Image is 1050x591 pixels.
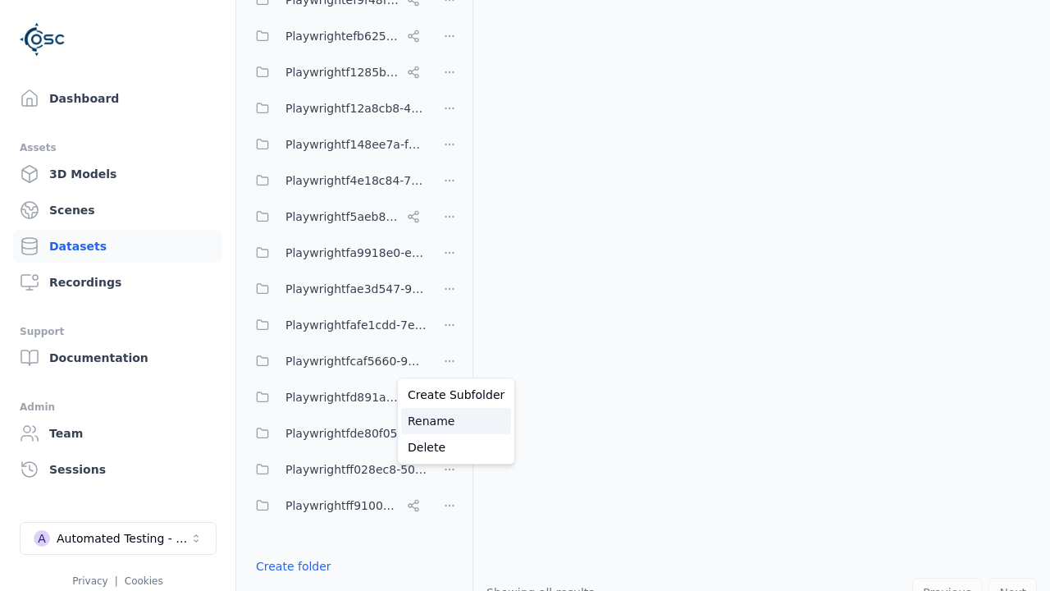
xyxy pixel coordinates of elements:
[401,382,511,408] a: Create Subfolder
[401,408,511,434] a: Rename
[401,434,511,460] a: Delete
